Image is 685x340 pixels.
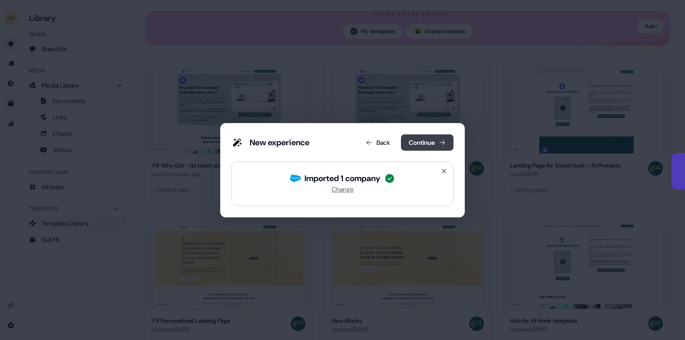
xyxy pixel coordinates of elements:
[304,173,381,184] div: Imported
[401,134,453,151] button: Continue
[332,184,354,195] button: Change
[332,185,354,193] span: Change
[250,137,309,148] div: New experience
[439,166,449,177] button: clear
[358,134,397,151] button: Back
[341,173,381,184] b: 1 company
